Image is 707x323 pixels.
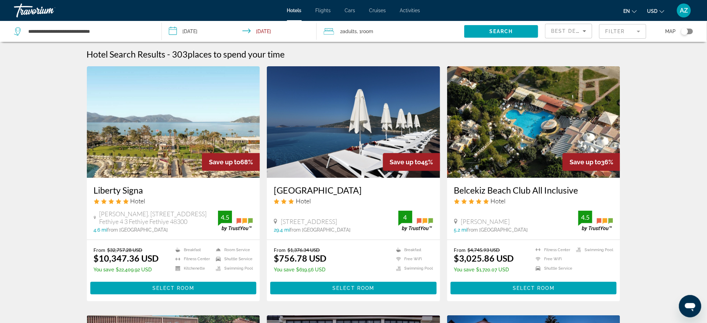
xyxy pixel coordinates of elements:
[454,267,514,272] p: $1,720.07 USD
[393,265,433,271] li: Swimming Pool
[383,153,440,171] div: 45%
[362,29,374,34] span: Room
[87,66,260,178] img: Hotel image
[90,283,257,291] a: Select Room
[87,49,166,59] h1: Hotel Search Results
[676,28,693,35] button: Toggle map
[489,29,513,34] span: Search
[647,6,664,16] button: Change currency
[167,49,171,59] span: -
[447,66,620,178] img: Hotel image
[218,211,253,231] img: trustyou-badge.svg
[647,8,658,14] span: USD
[454,227,467,233] span: 5.2 mi
[14,1,84,20] a: Travorium
[454,185,614,195] a: Belcekiz Beach Club All Inclusive
[287,8,302,13] a: Hotels
[274,227,290,233] span: 29.4 mi
[624,8,630,14] span: en
[274,185,433,195] a: [GEOGRAPHIC_DATA]
[468,247,500,253] del: $4,745.93 USD
[162,21,317,42] button: Check-in date: Sep 14, 2025 Check-out date: Sep 21, 2025
[680,7,688,14] span: AZ
[316,8,331,13] a: Flights
[390,158,421,166] span: Save up to
[94,185,253,195] a: Liberty Signa
[451,282,617,294] button: Select Room
[94,247,106,253] span: From
[90,282,257,294] button: Select Room
[212,247,253,253] li: Room Service
[274,267,294,272] span: You save
[94,253,159,263] ins: $10,347.36 USD
[400,8,420,13] a: Activities
[454,197,614,205] div: 5 star Hotel
[393,247,433,253] li: Breakfast
[99,210,218,225] span: [PERSON_NAME]. [STREET_ADDRESS] Fethiye 4 3 Fethiye Fethiye 48300
[393,256,433,262] li: Free WiFi
[532,265,573,271] li: Shuttle Service
[513,285,555,291] span: Select Room
[152,285,194,291] span: Select Room
[274,197,433,205] div: 3 star Hotel
[369,8,386,13] a: Cruises
[209,158,240,166] span: Save up to
[551,28,587,34] span: Best Deals
[454,253,514,263] ins: $3,025.86 USD
[570,158,601,166] span: Save up to
[624,6,637,16] button: Change language
[563,153,620,171] div: 36%
[107,227,168,233] span: from [GEOGRAPHIC_DATA]
[274,247,286,253] span: From
[218,213,232,221] div: 4.5
[274,253,326,263] ins: $756.78 USD
[578,213,592,221] div: 4.5
[491,197,506,205] span: Hotel
[296,197,311,205] span: Hotel
[130,197,145,205] span: Hotel
[212,265,253,271] li: Swimming Pool
[94,267,159,272] p: $22,409.92 USD
[345,8,355,13] a: Cars
[578,211,613,231] img: trustyou-badge.svg
[464,25,538,38] button: Search
[675,3,693,18] button: User Menu
[267,66,440,178] img: Hotel image
[172,247,212,253] li: Breakfast
[202,153,260,171] div: 68%
[172,49,285,59] h2: 303
[398,211,433,231] img: trustyou-badge.svg
[287,247,320,253] del: $1,376.34 USD
[454,267,475,272] span: You save
[467,227,528,233] span: from [GEOGRAPHIC_DATA]
[599,24,646,39] button: Filter
[188,49,285,59] span: places to spend your time
[532,247,573,253] li: Fitness Center
[679,295,701,317] iframe: Кнопка запуска окна обмена сообщениями
[107,247,143,253] del: $32,757.28 USD
[317,21,465,42] button: Travelers: 2 adults, 0 children
[172,265,212,271] li: Kitchenette
[532,256,573,262] li: Free WiFi
[281,218,337,225] span: [STREET_ADDRESS]
[340,27,357,36] span: 2
[398,213,412,221] div: 4
[172,256,212,262] li: Fitness Center
[270,283,437,291] a: Select Room
[461,218,510,225] span: [PERSON_NAME]
[274,267,326,272] p: $619.56 USD
[94,197,253,205] div: 5 star Hotel
[332,285,374,291] span: Select Room
[451,283,617,291] a: Select Room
